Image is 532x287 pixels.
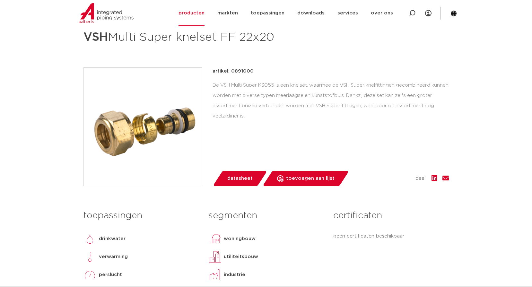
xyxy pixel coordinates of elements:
[224,271,245,279] p: industrie
[213,80,449,121] div: De VSH Multi Super K3055 is een knelset, waarmee de VSH Super knelfittingen gecombineerd kunnen w...
[83,28,325,47] h1: Multi Super knelset FF 22x20
[99,271,122,279] p: perslucht
[208,268,221,281] img: industrie
[213,171,267,186] a: datasheet
[224,235,256,243] p: woningbouw
[84,68,202,186] img: Product Image for VSH Multi Super knelset FF 22x20
[213,67,254,75] p: artikel: 0891000
[286,173,335,184] span: toevoegen aan lijst
[208,250,221,263] img: utiliteitsbouw
[208,209,324,222] h3: segmenten
[83,250,96,263] img: verwarming
[333,209,449,222] h3: certificaten
[415,175,426,182] span: deel:
[333,232,449,240] p: geen certificaten beschikbaar
[83,209,199,222] h3: toepassingen
[227,173,253,184] span: datasheet
[83,31,108,43] strong: VSH
[99,235,126,243] p: drinkwater
[224,253,258,261] p: utiliteitsbouw
[99,253,128,261] p: verwarming
[83,268,96,281] img: perslucht
[208,232,221,245] img: woningbouw
[83,232,96,245] img: drinkwater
